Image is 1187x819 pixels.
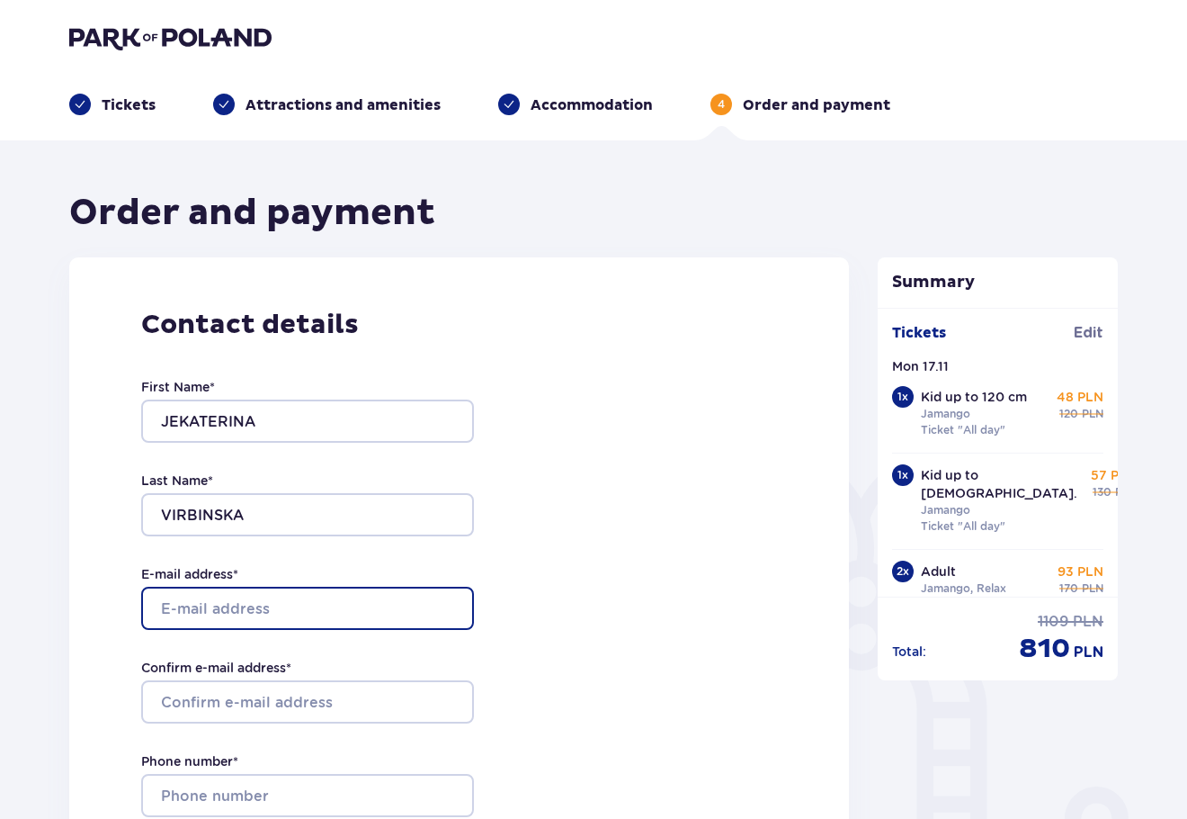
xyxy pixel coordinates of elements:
[878,272,1119,293] p: Summary
[1059,580,1078,597] span: 170
[245,95,441,115] p: Attractions and amenities
[213,94,441,115] div: Attractions and amenities
[141,680,474,724] input: Confirm e-mail address
[69,25,272,50] img: Park of Poland logo
[892,643,926,661] p: Total :
[1091,466,1137,484] p: 57 PLN
[892,323,946,343] p: Tickets
[141,400,474,443] input: First Name
[141,659,291,677] label: Confirm e-mail address *
[892,357,949,375] p: Mon 17.11
[141,308,777,342] p: Contact details
[892,561,914,582] div: 2 x
[141,752,238,770] label: Phone number *
[69,94,156,115] div: Tickets
[141,472,213,490] label: Last Name *
[1082,580,1103,597] span: PLN
[141,774,474,817] input: Phone number
[892,386,914,408] div: 1 x
[921,502,970,518] p: Jamango
[1057,388,1103,406] p: 48 PLN
[921,466,1077,502] p: Kid up to [DEMOGRAPHIC_DATA].
[141,565,238,583] label: E-mail address *
[1115,484,1137,500] span: PLN
[1074,643,1103,662] span: PLN
[921,518,1005,535] p: Ticket "All day"
[1058,562,1103,580] p: 93 PLN
[710,94,890,115] div: 4Order and payment
[921,388,1027,406] p: Kid up to 120 cm
[921,406,970,422] p: Jamango
[1019,632,1070,666] span: 810
[1074,323,1103,343] span: Edit
[921,562,956,580] p: Adult
[531,95,653,115] p: Accommodation
[1073,612,1103,632] span: PLN
[69,191,435,236] h1: Order and payment
[892,464,914,486] div: 1 x
[141,587,474,630] input: E-mail address
[1082,406,1103,422] span: PLN
[743,95,890,115] p: Order and payment
[141,378,215,396] label: First Name *
[921,580,1006,597] p: Jamango, Relax
[498,94,653,115] div: Accommodation
[102,95,156,115] p: Tickets
[921,422,1005,438] p: Ticket "All day"
[1059,406,1078,422] span: 120
[1038,612,1069,632] span: 1109
[141,493,474,536] input: Last Name
[718,96,725,112] p: 4
[1093,484,1111,500] span: 130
